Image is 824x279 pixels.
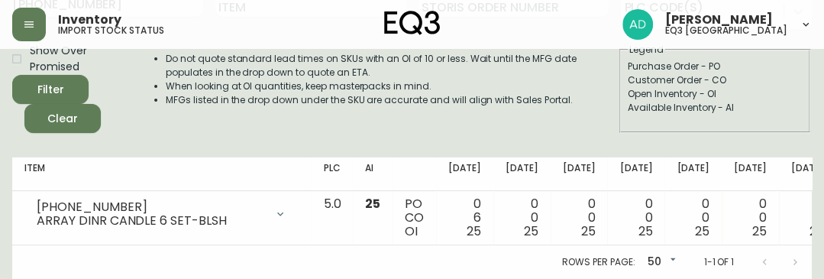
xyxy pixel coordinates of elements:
[628,60,802,73] div: Purchase Order - PO
[628,101,802,115] div: Available Inventory - AI
[641,250,679,275] div: 50
[628,43,665,57] legend: Legend
[30,43,123,75] span: Show Over Promised
[37,200,265,214] div: [PHONE_NUMBER]
[506,197,538,238] div: 0 0
[166,52,618,79] li: Do not quote standard lead times on SKUs with an OI of 10 or less. Wait until the MFG date popula...
[665,26,787,35] h5: eq3 [GEOGRAPHIC_DATA]
[677,197,709,238] div: 0 0
[703,255,734,269] p: 1-1 of 1
[311,191,353,245] td: 5.0
[809,222,824,240] span: 25
[24,104,101,133] button: Clear
[607,157,664,191] th: [DATE]
[405,222,418,240] span: OI
[638,222,652,240] span: 25
[622,9,653,40] img: 308eed972967e97254d70fe596219f44
[24,197,299,231] div: [PHONE_NUMBER]ARRAY DINR CANDLE 6 SET-BLSH
[665,14,773,26] span: [PERSON_NAME]
[752,222,767,240] span: 25
[12,157,311,191] th: Item
[37,80,64,99] div: Filter
[628,73,802,87] div: Customer Order - CO
[467,222,481,240] span: 25
[524,222,538,240] span: 25
[563,197,596,238] div: 0 0
[405,197,424,238] div: PO CO
[12,75,89,104] button: Filter
[58,26,164,35] h5: import stock status
[311,157,353,191] th: PLC
[619,197,652,238] div: 0 0
[628,87,802,101] div: Open Inventory - OI
[551,157,608,191] th: [DATE]
[791,197,824,238] div: 0 0
[166,79,618,93] li: When looking at OI quantities, keep masterpacks in mind.
[722,157,779,191] th: [DATE]
[58,14,121,26] span: Inventory
[37,214,265,228] div: ARRAY DINR CANDLE 6 SET-BLSH
[436,157,493,191] th: [DATE]
[581,222,596,240] span: 25
[562,255,635,269] p: Rows per page:
[365,195,380,212] span: 25
[664,157,722,191] th: [DATE]
[353,157,393,191] th: AI
[384,11,441,35] img: logo
[734,197,767,238] div: 0 0
[166,93,618,107] li: MFGs listed in the drop down under the SKU are accurate and will align with Sales Portal.
[448,197,481,238] div: 0 6
[493,157,551,191] th: [DATE]
[695,222,709,240] span: 25
[37,109,89,128] span: Clear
